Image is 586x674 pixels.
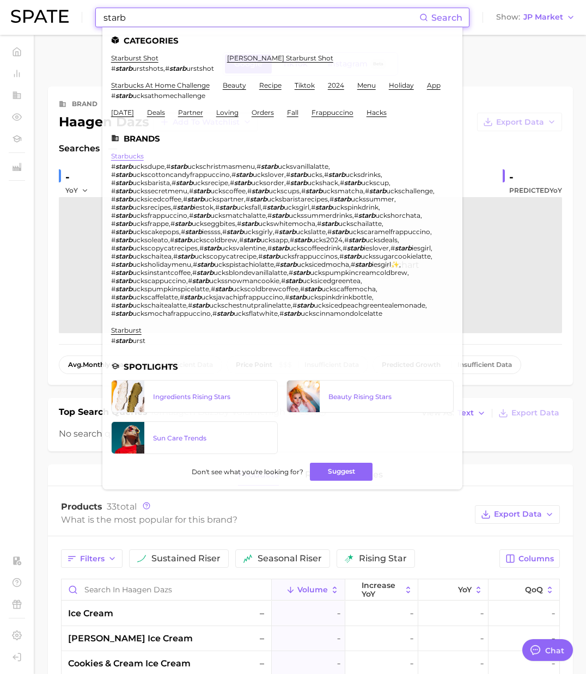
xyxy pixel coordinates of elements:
[111,179,115,187] span: #
[111,244,115,252] span: #
[297,585,328,594] span: Volume
[165,64,169,72] span: #
[499,549,560,568] button: Columns
[172,179,176,187] span: #
[236,170,253,179] em: starb
[260,236,288,244] span: ucksapp
[322,187,363,195] span: ucksmatcha
[166,162,170,170] span: #
[210,187,246,195] span: uckscoffee
[111,64,214,72] div: ,
[243,554,252,563] img: seasonal riser
[9,649,25,665] a: Log out. Currently logged in with e-mail yumi.toki@spate.nyc.
[518,554,554,563] span: Columns
[395,244,412,252] em: starb
[65,184,89,197] button: YoY
[257,162,261,170] span: #
[11,10,69,23] img: SPATE
[307,170,322,179] span: ucks
[253,170,284,179] span: uckslover
[59,356,222,374] button: avg.monthly searchesInsufficient Data
[307,179,338,187] span: uckshack
[332,228,349,236] em: starb
[197,268,213,277] em: starb
[344,236,349,244] span: #
[458,585,472,594] span: YoY
[193,260,197,268] span: #
[357,81,376,89] a: menu
[258,252,263,260] span: #
[427,81,441,89] a: app
[337,657,341,670] span: -
[477,113,562,131] button: Export Data
[115,219,132,228] em: starb
[137,554,146,563] img: sustained riser
[111,152,144,160] a: starbucks
[339,252,344,260] span: #
[132,236,168,244] span: ucksoleato
[410,607,414,620] span: -
[372,260,399,268] span: iesgirl✨
[173,203,177,211] span: #
[111,54,158,62] a: starburst shot
[210,211,266,219] span: ucksmatchalatte
[344,252,361,260] em: starb
[204,244,221,252] em: starb
[111,236,115,244] span: #
[279,228,296,236] em: starb
[59,115,149,128] div: haagen dazs
[227,54,333,62] a: [PERSON_NAME] starburst shot
[111,260,115,268] span: #
[236,203,261,211] span: ucksfall
[111,64,115,72] span: #
[523,14,563,20] span: JP Market
[286,380,454,413] a: Beauty Rising Stars
[115,64,132,72] em: starb
[285,277,302,285] em: starb
[287,108,298,117] a: fall
[192,277,209,285] em: starb
[111,228,115,236] span: #
[311,236,343,244] span: ucks2024
[68,607,113,620] span: ice cream
[267,211,272,219] span: #
[132,268,191,277] span: ucksinstantcoffee
[315,203,332,211] em: starb
[132,219,169,228] span: ucksfrappe
[188,277,192,285] span: #
[295,81,315,89] a: tiktok
[257,607,267,620] span: –
[362,581,401,598] span: increase YoY
[250,195,267,203] em: starb
[361,179,389,187] span: uckscup
[369,187,386,195] em: starb
[293,268,310,277] em: starb
[289,211,352,219] span: uckssummerdrinks
[111,108,134,117] a: [DATE]
[349,236,365,244] em: starb
[297,260,349,268] span: ucksicedmocha
[361,252,431,260] span: uckssugarcookielatte
[222,228,227,236] span: #
[132,228,179,236] span: uckscakepops
[338,219,382,228] span: uckschailatte
[178,108,203,117] a: partner
[344,179,361,187] em: starb
[186,64,214,72] span: urstshot
[219,203,236,211] em: starb
[115,211,132,219] em: starb
[306,187,322,195] em: starb
[349,228,430,236] span: uckscaramelfrappuccino
[111,203,115,211] span: #
[216,108,239,117] a: loving
[278,162,328,170] span: ucksvanillalatte
[496,14,520,20] span: Show
[301,187,306,195] span: #
[221,244,266,252] span: ucksvalentine
[111,81,210,89] a: starbucks at home challenge
[550,186,562,194] span: YoY
[111,187,115,195] span: #
[115,203,132,211] em: starb
[178,252,194,260] em: starb
[185,228,202,236] em: starb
